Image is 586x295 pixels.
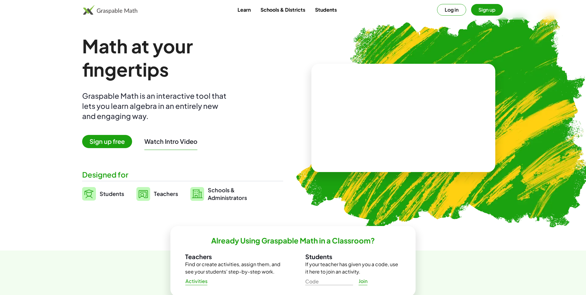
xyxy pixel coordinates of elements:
[185,278,207,285] span: Activities
[82,34,277,81] h1: Math at your fingertips
[190,186,247,201] a: Schools &Administrators
[82,187,96,201] img: svg%3e
[82,186,124,201] a: Students
[154,190,178,197] span: Teachers
[185,253,281,261] h3: Teachers
[180,276,212,287] a: Activities
[190,187,204,201] img: svg%3e
[357,95,449,141] video: What is this? This is dynamic math notation. Dynamic math notation plays a central role in how Gr...
[305,253,401,261] h3: Students
[144,137,197,145] button: Watch Intro Video
[437,4,466,16] button: Log in
[100,190,124,197] span: Students
[211,236,375,245] h2: Already Using Graspable Math in a Classroom?
[305,261,401,275] p: If your teacher has given you a code, use it here to join an activity.
[136,186,178,201] a: Teachers
[208,186,247,201] span: Schools & Administrators
[358,278,367,285] span: Join
[185,261,281,275] p: Find or create activities, assign them, and see your students' step-by-step work.
[310,4,342,15] a: Students
[82,91,229,121] div: Graspable Math is an interactive tool that lets you learn algebra in an entirely new and engaging...
[233,4,256,15] a: Learn
[82,170,283,180] div: Designed for
[82,135,132,148] span: Sign up free
[136,187,150,201] img: svg%3e
[256,4,310,15] a: Schools & Districts
[471,4,503,16] button: Sign up
[353,276,373,287] a: Join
